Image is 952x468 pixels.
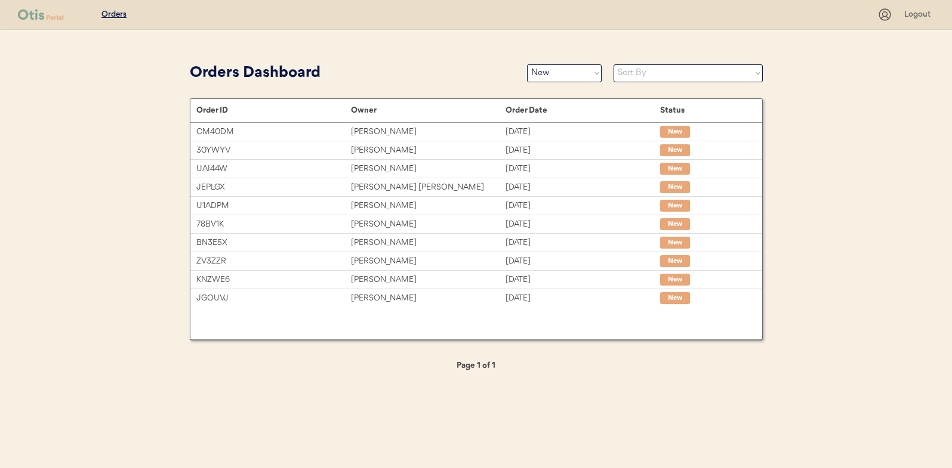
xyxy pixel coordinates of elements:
div: BN3E5X [196,236,351,250]
div: [PERSON_NAME] [351,273,506,287]
div: 30YWYV [196,144,351,157]
div: Orders Dashboard [190,62,515,85]
div: [DATE] [506,162,660,176]
u: Orders [101,10,127,18]
div: [DATE] [506,144,660,157]
div: JGOUVJ [196,292,351,305]
div: [PERSON_NAME] [351,144,506,157]
div: Order Date [506,106,660,115]
div: [DATE] [506,273,660,287]
div: [DATE] [506,181,660,194]
div: [DATE] [506,218,660,231]
div: Owner [351,106,506,115]
div: JEPLGX [196,181,351,194]
div: [DATE] [506,236,660,250]
div: U1ADPM [196,199,351,213]
div: [PERSON_NAME] [351,199,506,213]
div: [DATE] [506,255,660,268]
div: CM40DM [196,125,351,139]
div: [PERSON_NAME] [351,255,506,268]
div: [PERSON_NAME] [351,162,506,176]
div: Page 1 of 1 [417,359,536,373]
div: Logout [904,9,934,21]
div: [PERSON_NAME] [PERSON_NAME] [351,181,506,194]
div: 78BV1K [196,218,351,231]
div: [PERSON_NAME] [351,125,506,139]
div: KNZWE6 [196,273,351,287]
div: [DATE] [506,199,660,213]
div: [DATE] [506,125,660,139]
div: [PERSON_NAME] [351,292,506,305]
div: Status [660,106,750,115]
div: [PERSON_NAME] [351,236,506,250]
div: UAI44W [196,162,351,176]
div: [DATE] [506,292,660,305]
div: [PERSON_NAME] [351,218,506,231]
div: Order ID [196,106,351,115]
div: ZV3ZZR [196,255,351,268]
